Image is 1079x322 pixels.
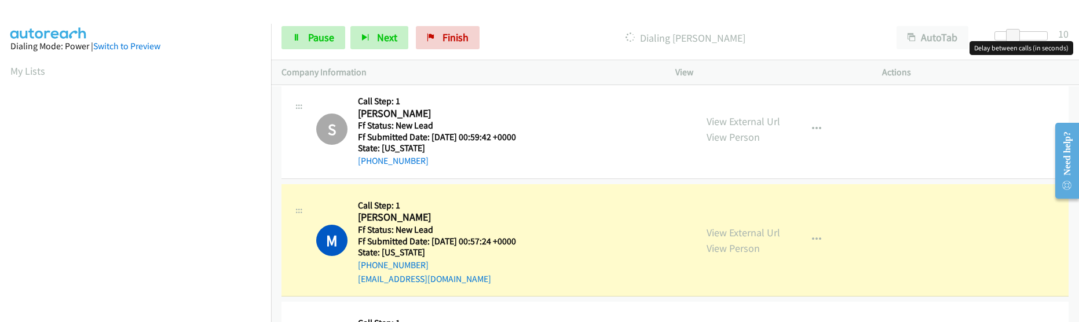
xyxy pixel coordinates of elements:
[1046,115,1079,207] iframe: Resource Center
[358,224,531,236] h5: Ff Status: New Lead
[10,64,45,78] a: My Lists
[358,259,429,270] a: [PHONE_NUMBER]
[358,236,531,247] h5: Ff Submitted Date: [DATE] 00:57:24 +0000
[10,39,261,53] div: Dialing Mode: Power |
[1058,26,1069,42] div: 10
[495,30,876,46] p: Dialing [PERSON_NAME]
[358,155,429,166] a: [PHONE_NUMBER]
[308,31,334,44] span: Pause
[93,41,160,52] a: Switch to Preview
[358,211,531,224] h2: [PERSON_NAME]
[377,31,397,44] span: Next
[416,26,480,49] a: Finish
[358,131,531,143] h5: Ff Submitted Date: [DATE] 00:59:42 +0000
[882,65,1069,79] p: Actions
[358,247,531,258] h5: State: [US_STATE]
[707,130,760,144] a: View Person
[897,26,968,49] button: AutoTab
[707,115,780,128] a: View External Url
[358,107,531,120] h2: [PERSON_NAME]
[358,273,491,284] a: [EMAIL_ADDRESS][DOMAIN_NAME]
[707,226,780,239] a: View External Url
[316,114,348,145] h1: S
[675,65,862,79] p: View
[316,225,348,256] h1: M
[358,142,531,154] h5: State: [US_STATE]
[707,241,760,255] a: View Person
[442,31,469,44] span: Finish
[358,120,531,131] h5: Ff Status: New Lead
[358,96,531,107] h5: Call Step: 1
[350,26,408,49] button: Next
[970,41,1073,55] div: Delay between calls (in seconds)
[281,65,654,79] p: Company Information
[358,200,531,211] h5: Call Step: 1
[281,26,345,49] a: Pause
